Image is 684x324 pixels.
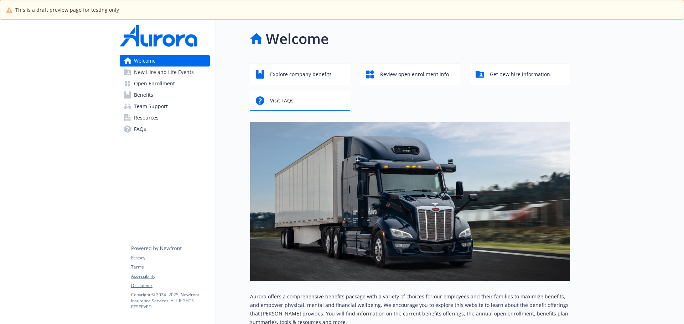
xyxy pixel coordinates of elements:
span: This is a draft preview page for testing only [15,6,119,14]
span: Resources [134,112,159,123]
a: Privacy [131,255,209,261]
a: Open Enrollment [120,78,210,89]
button: Visit FAQs [250,90,350,111]
span: Team Support [134,101,168,112]
span: Get new hire information [490,68,550,81]
h1: Welcome [266,28,329,49]
p: Copyright © 2024 - 2025 , Newfront Insurance Services, ALL RIGHTS RESERVED [131,292,209,310]
a: Terms [131,264,209,270]
a: Disclaimer [131,282,209,289]
span: New Hire and Life Events [134,67,194,78]
span: Open Enrollment [134,78,175,89]
span: Welcome [134,55,156,67]
a: Benefits [120,89,210,101]
a: Accessibility [131,273,209,280]
button: Explore company benefits [250,64,350,84]
a: Resources [120,112,210,123]
button: Get new hire information [470,64,570,84]
a: Team Support [120,101,210,112]
span: FAQs [134,123,146,135]
span: Explore company benefits [270,68,332,81]
span: Visit FAQs [270,94,294,107]
a: FAQs [120,123,210,135]
a: Welcome [120,55,210,67]
img: overview page banner [250,122,570,281]
span: Review open enrollment info [380,68,449,81]
button: Review open enrollment info [360,64,460,84]
a: New Hire and Life Events [120,67,210,78]
span: Benefits [134,89,153,101]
